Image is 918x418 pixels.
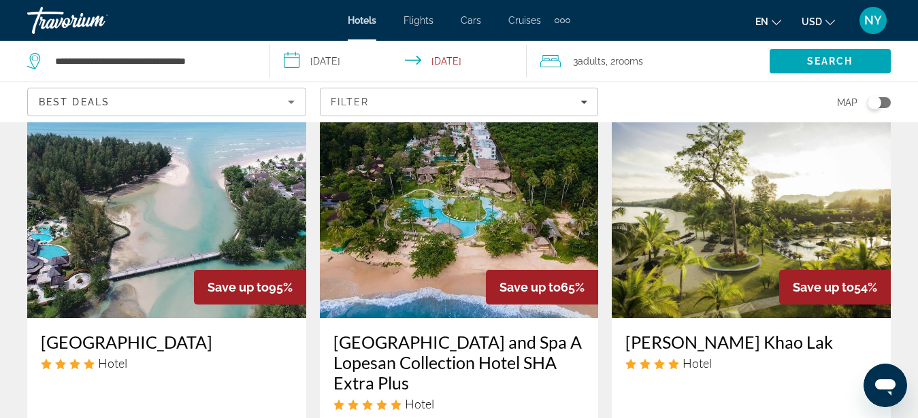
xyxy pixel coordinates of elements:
span: Filter [331,97,370,107]
button: Toggle map [857,97,891,109]
img: Robinson Khao Lak [612,101,891,318]
button: Filters [320,88,599,116]
div: 54% [779,270,891,304]
img: Apsara Beachfront Resort & Villa [27,101,306,318]
button: Extra navigation items [555,10,570,31]
span: en [755,16,768,27]
a: Travorium [27,3,163,38]
button: Change language [755,12,781,31]
span: 3 [573,52,606,71]
span: Hotel [683,355,712,370]
button: Search [770,49,891,73]
div: 5 star Hotel [333,396,585,411]
a: Cars [461,15,481,26]
a: [PERSON_NAME] Khao Lak [625,332,877,352]
input: Search hotel destination [54,51,249,71]
span: Search [807,56,853,67]
a: [GEOGRAPHIC_DATA] and Spa A Lopesan Collection Hotel SHA Extra Plus [333,332,585,393]
mat-select: Sort by [39,94,295,110]
span: Save up to [793,280,854,294]
div: 95% [194,270,306,304]
span: Best Deals [39,97,110,107]
div: 4 star Hotel [41,355,293,370]
span: rooms [615,56,643,67]
button: Select check in and out date [270,41,527,82]
div: 4 star Hotel [625,355,877,370]
span: , 2 [606,52,643,71]
span: USD [802,16,822,27]
button: Change currency [802,12,835,31]
span: Save up to [499,280,561,294]
a: [GEOGRAPHIC_DATA] [41,332,293,352]
span: Map [837,93,857,112]
span: NY [864,14,882,27]
span: Hotel [98,355,127,370]
iframe: Кнопка запуска окна обмена сообщениями [864,364,907,407]
span: Adults [578,56,606,67]
a: Hotels [348,15,376,26]
img: Eden Beach Khaolak Resort and Spa A Lopesan Collection Hotel SHA Extra Plus [320,101,599,318]
button: Travelers: 3 adults, 0 children [527,41,770,82]
div: 65% [486,270,598,304]
a: Flights [404,15,433,26]
a: Cruises [508,15,541,26]
button: User Menu [855,6,891,35]
span: Hotel [405,396,434,411]
span: Save up to [208,280,269,294]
